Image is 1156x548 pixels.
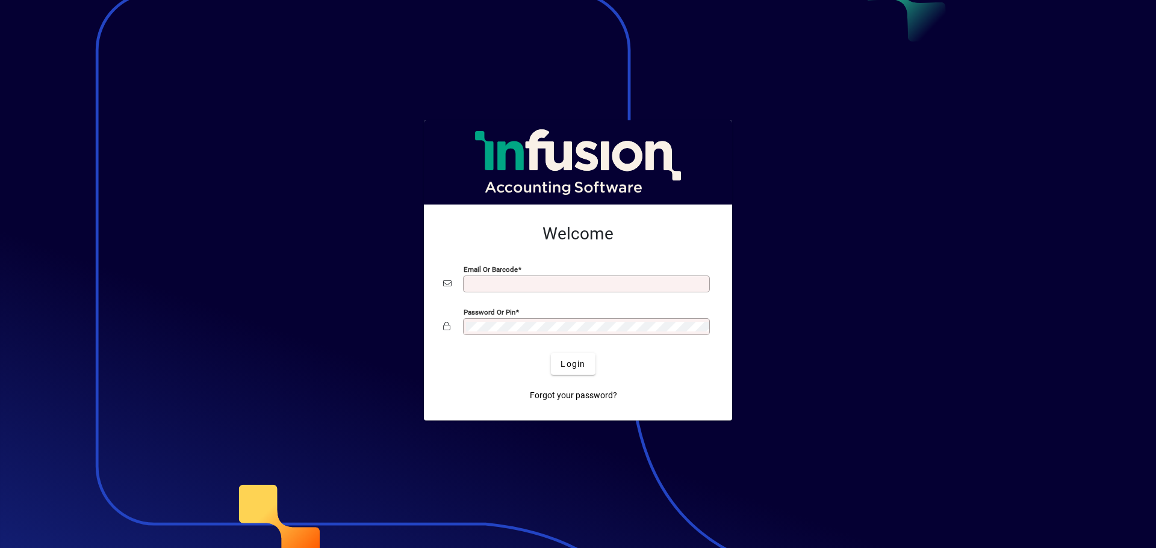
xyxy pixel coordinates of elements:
[464,308,515,316] mat-label: Password or Pin
[551,353,595,375] button: Login
[525,384,622,406] a: Forgot your password?
[443,224,713,244] h2: Welcome
[464,265,518,274] mat-label: Email or Barcode
[561,358,585,371] span: Login
[530,389,617,402] span: Forgot your password?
